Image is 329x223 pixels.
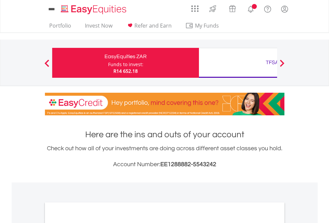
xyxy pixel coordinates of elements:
img: vouchers-v2.svg [227,3,238,14]
h1: Here are the ins and outs of your account [45,129,284,141]
a: My Profile [276,2,293,16]
div: Check out how all of your investments are doing across different asset classes you hold. [45,144,284,169]
h3: Account Number: [45,160,284,169]
a: Invest Now [82,22,115,33]
button: Previous [40,63,54,69]
img: EasyEquities_Logo.png [60,4,129,15]
span: R14 652.18 [113,68,138,74]
span: My Funds [185,21,229,30]
button: Next [275,63,289,69]
div: Funds to invest: [108,61,143,68]
a: Notifications [242,2,259,15]
a: Refer and Earn [123,22,174,33]
a: Portfolio [47,22,74,33]
img: thrive-v2.svg [207,3,218,14]
img: grid-menu-icon.svg [191,5,199,12]
a: FAQ's and Support [259,2,276,15]
span: EE1288882-5543242 [160,161,216,167]
a: Vouchers [223,2,242,14]
span: Refer and Earn [134,22,172,29]
a: AppsGrid [187,2,203,12]
div: EasyEquities ZAR [56,52,195,61]
img: EasyCredit Promotion Banner [45,93,284,115]
a: Home page [58,2,129,15]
